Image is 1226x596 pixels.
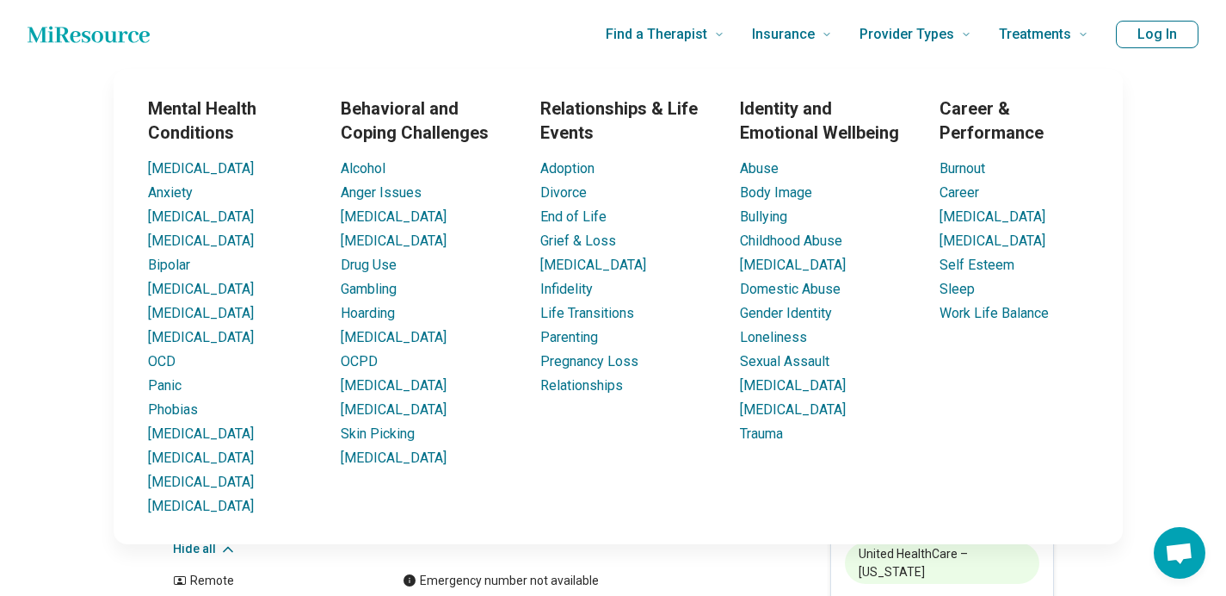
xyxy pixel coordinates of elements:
[940,160,985,177] a: Burnout
[940,208,1045,225] a: [MEDICAL_DATA]
[940,305,1049,321] a: Work Life Balance
[940,184,979,201] a: Career
[940,233,1045,249] a: [MEDICAL_DATA]
[740,329,807,345] a: Loneliness
[28,17,150,52] a: Home page
[148,281,254,297] a: [MEDICAL_DATA]
[148,184,193,201] a: Anxiety
[740,208,787,225] a: Bullying
[341,281,397,297] a: Gambling
[740,184,812,201] a: Body Image
[148,160,254,177] a: [MEDICAL_DATA]
[148,208,254,225] a: [MEDICAL_DATA]
[859,22,954,47] span: Provider Types
[341,401,447,418] a: [MEDICAL_DATA]
[148,377,182,394] a: Panic
[540,257,646,273] a: [MEDICAL_DATA]
[173,540,237,558] button: Hide all
[740,401,846,418] a: [MEDICAL_DATA]
[341,208,447,225] a: [MEDICAL_DATA]
[341,353,378,369] a: OCPD
[1154,527,1205,579] div: Open chat
[341,160,385,177] a: Alcohol
[940,257,1014,273] a: Self Esteem
[740,257,846,273] a: [MEDICAL_DATA]
[540,184,587,201] a: Divorce
[341,257,397,273] a: Drug Use
[540,96,712,145] h3: Relationships & Life Events
[940,96,1088,145] h3: Career & Performance
[148,305,254,321] a: [MEDICAL_DATA]
[540,160,595,177] a: Adoption
[740,425,783,442] a: Trauma
[740,160,779,177] a: Abuse
[845,543,1039,584] li: United HealthCare – [US_STATE]
[540,329,598,345] a: Parenting
[740,377,846,394] a: [MEDICAL_DATA]
[740,305,832,321] a: Gender Identity
[148,233,254,249] a: [MEDICAL_DATA]
[740,353,829,369] a: Sexual Assault
[540,377,623,394] a: Relationships
[10,69,1226,544] div: Find a Therapist
[940,281,975,297] a: Sleep
[148,425,254,442] a: [MEDICAL_DATA]
[173,572,368,590] div: Remote
[999,22,1071,47] span: Treatments
[540,233,616,249] a: Grief & Loss
[341,233,447,249] a: [MEDICAL_DATA]
[148,257,190,273] a: Bipolar
[606,22,707,47] span: Find a Therapist
[341,377,447,394] a: [MEDICAL_DATA]
[341,329,447,345] a: [MEDICAL_DATA]
[148,450,254,466] a: [MEDICAL_DATA]
[148,474,254,490] a: [MEDICAL_DATA]
[148,353,176,369] a: OCD
[740,96,912,145] h3: Identity and Emotional Wellbeing
[148,498,254,514] a: [MEDICAL_DATA]
[148,96,313,145] h3: Mental Health Conditions
[148,401,198,418] a: Phobias
[740,281,841,297] a: Domestic Abuse
[341,425,415,442] a: Skin Picking
[752,22,815,47] span: Insurance
[403,572,599,590] div: Emergency number not available
[540,281,593,297] a: Infidelity
[148,329,254,345] a: [MEDICAL_DATA]
[341,450,447,466] a: [MEDICAL_DATA]
[540,353,638,369] a: Pregnancy Loss
[540,305,634,321] a: Life Transitions
[341,184,422,201] a: Anger Issues
[341,96,513,145] h3: Behavioral and Coping Challenges
[740,233,842,249] a: Childhood Abuse
[540,208,607,225] a: End of Life
[341,305,395,321] a: Hoarding
[1116,21,1198,48] button: Log In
